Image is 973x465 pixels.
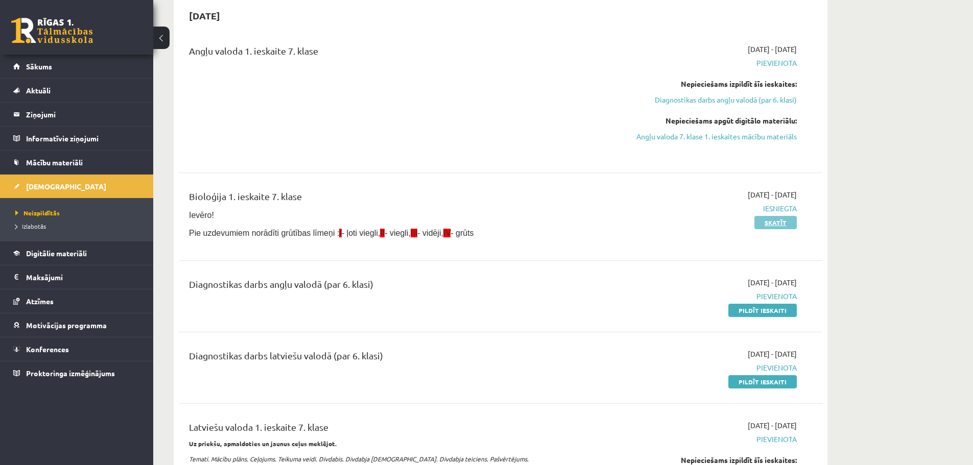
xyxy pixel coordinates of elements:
[748,277,797,288] span: [DATE] - [DATE]
[13,103,140,126] a: Ziņojumi
[339,229,341,237] span: I
[189,420,589,439] div: Latviešu valoda 1. ieskaite 7. klase
[13,337,140,361] a: Konferences
[26,265,140,289] legend: Maksājumi
[189,455,529,463] em: Temati. Mācību plāns. Ceļojums. Teikuma veidi. Divdabis. Divdabja [DEMOGRAPHIC_DATA]. Divdabja te...
[26,297,54,306] span: Atzīmes
[26,321,107,330] span: Motivācijas programma
[604,79,797,89] div: Nepieciešams izpildīt šīs ieskaites:
[189,349,589,368] div: Diagnostikas darbs latviešu valodā (par 6. klasi)
[604,434,797,445] span: Pievienota
[15,222,143,231] a: Izlabotās
[26,62,52,71] span: Sākums
[380,229,385,237] span: II
[26,86,51,95] span: Aktuāli
[26,127,140,150] legend: Informatīvie ziņojumi
[411,229,417,237] span: III
[728,304,797,317] a: Pildīt ieskaiti
[26,345,69,354] span: Konferences
[13,361,140,385] a: Proktoringa izmēģinājums
[13,55,140,78] a: Sākums
[189,44,589,63] div: Angļu valoda 1. ieskaite 7. klase
[13,313,140,337] a: Motivācijas programma
[748,349,797,359] span: [DATE] - [DATE]
[13,151,140,174] a: Mācību materiāli
[13,175,140,198] a: [DEMOGRAPHIC_DATA]
[13,265,140,289] a: Maksājumi
[748,420,797,431] span: [DATE] - [DATE]
[754,216,797,229] a: Skatīt
[189,211,214,219] span: Ievēro!
[604,115,797,126] div: Nepieciešams apgūt digitālo materiālu:
[748,44,797,55] span: [DATE] - [DATE]
[15,208,143,217] a: Neizpildītās
[26,103,140,126] legend: Ziņojumi
[13,127,140,150] a: Informatīvie ziņojumi
[604,203,797,214] span: Iesniegta
[748,189,797,200] span: [DATE] - [DATE]
[26,369,115,378] span: Proktoringa izmēģinājums
[604,362,797,373] span: Pievienota
[604,291,797,302] span: Pievienota
[15,209,60,217] span: Neizpildītās
[443,229,450,237] span: IV
[604,58,797,68] span: Pievienota
[189,277,589,296] div: Diagnostikas darbs angļu valodā (par 6. klasi)
[604,131,797,142] a: Angļu valoda 7. klase 1. ieskaites mācību materiāls
[13,289,140,313] a: Atzīmes
[26,158,83,167] span: Mācību materiāli
[604,94,797,105] a: Diagnostikas darbs angļu valodā (par 6. klasi)
[15,222,46,230] span: Izlabotās
[728,375,797,388] a: Pildīt ieskaiti
[189,439,337,448] strong: Uz priekšu, apmaldoties un jaunus ceļus meklējot.
[179,4,230,28] h2: [DATE]
[26,182,106,191] span: [DEMOGRAPHIC_DATA]
[11,18,93,43] a: Rīgas 1. Tālmācības vidusskola
[189,229,474,237] span: Pie uzdevumiem norādīti grūtības līmeņi : - ļoti viegli, - viegli, - vidēji, - grūts
[26,249,87,258] span: Digitālie materiāli
[189,189,589,208] div: Bioloģija 1. ieskaite 7. klase
[13,79,140,102] a: Aktuāli
[13,241,140,265] a: Digitālie materiāli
